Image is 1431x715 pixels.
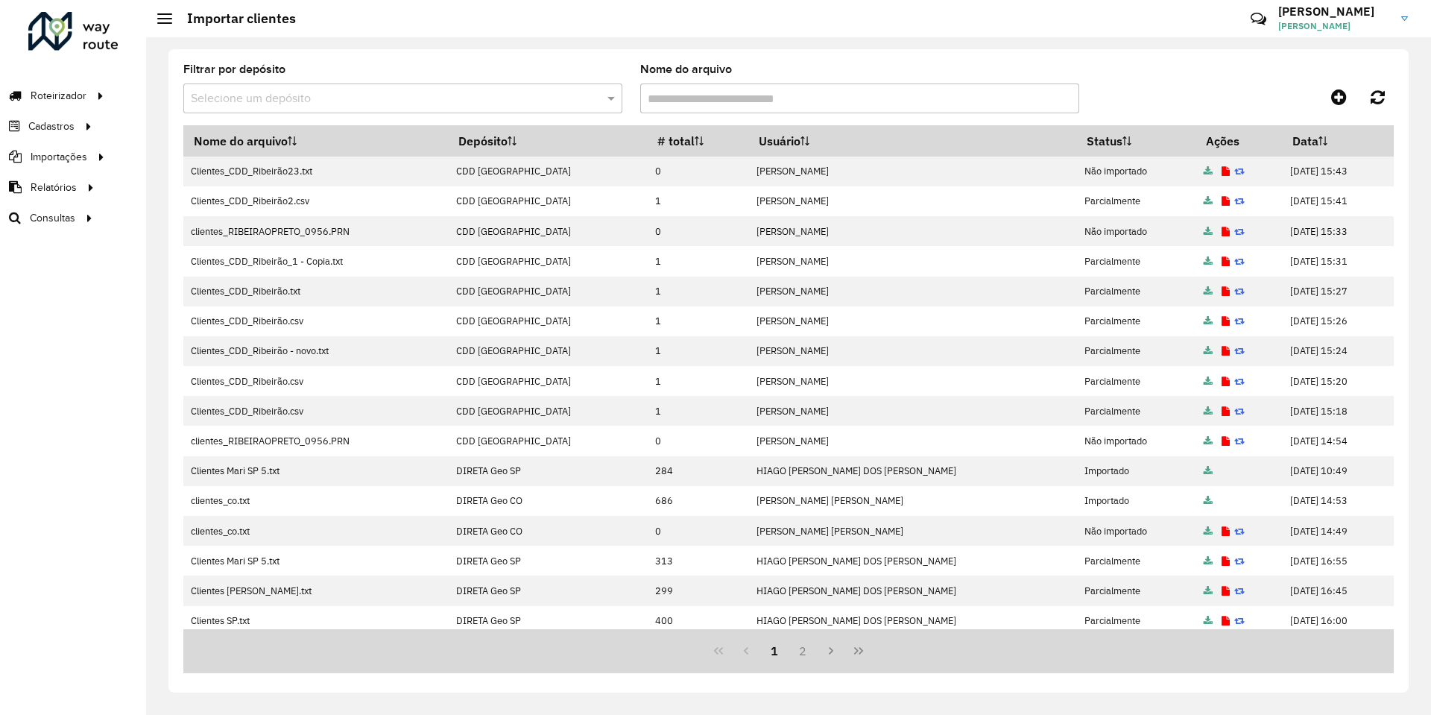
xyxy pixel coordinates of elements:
a: Exibir log de erros [1222,225,1230,238]
td: Parcialmente [1077,366,1196,396]
td: [DATE] 15:43 [1282,157,1393,186]
td: 0 [647,216,748,246]
button: Next Page [817,637,845,665]
a: Arquivo completo [1204,225,1213,238]
td: clientes_co.txt [183,516,449,546]
a: Arquivo completo [1204,494,1213,507]
td: CDD [GEOGRAPHIC_DATA] [449,277,648,306]
td: 1 [647,336,748,366]
span: Roteirizador [31,88,86,104]
a: Arquivo completo [1204,585,1213,597]
a: Reimportar [1234,255,1245,268]
a: Exibir log de erros [1222,315,1230,327]
a: Exibir log de erros [1222,165,1230,177]
a: Arquivo completo [1204,405,1213,418]
td: Clientes SP.txt [183,606,449,636]
td: 284 [647,456,748,486]
td: clientes_RIBEIRAOPRETO_0956.PRN [183,216,449,246]
td: DIRETA Geo SP [449,546,648,576]
th: Nome do arquivo [183,125,449,157]
td: Parcialmente [1077,246,1196,276]
td: [DATE] 15:41 [1282,186,1393,216]
td: [PERSON_NAME] [PERSON_NAME] [748,486,1076,516]
td: [DATE] 15:31 [1282,246,1393,276]
a: Reimportar [1234,195,1245,207]
td: Não importado [1077,157,1196,186]
a: Reimportar [1234,165,1245,177]
td: [DATE] 15:20 [1282,366,1393,396]
a: Reimportar [1234,375,1245,388]
a: Exibir log de erros [1222,585,1230,597]
a: Reimportar [1234,344,1245,357]
td: CDD [GEOGRAPHIC_DATA] [449,426,648,456]
td: [DATE] 15:24 [1282,336,1393,366]
td: [DATE] 16:45 [1282,576,1393,605]
a: Reimportar [1234,315,1245,327]
td: HIAGO [PERSON_NAME] DOS [PERSON_NAME] [748,546,1076,576]
td: [DATE] 15:18 [1282,396,1393,426]
a: Exibir log de erros [1222,405,1230,418]
td: [PERSON_NAME] [748,306,1076,336]
a: Arquivo completo [1204,555,1213,567]
td: [PERSON_NAME] [748,366,1076,396]
td: Clientes_CDD_Ribeirão.csv [183,366,449,396]
td: Clientes [PERSON_NAME].txt [183,576,449,605]
td: 400 [647,606,748,636]
a: Arquivo completo [1204,614,1213,627]
td: Parcialmente [1077,336,1196,366]
td: [DATE] 14:54 [1282,426,1393,456]
td: HIAGO [PERSON_NAME] DOS [PERSON_NAME] [748,606,1076,636]
th: Ações [1195,125,1282,157]
td: DIRETA Geo SP [449,456,648,486]
a: Exibir log de erros [1222,255,1230,268]
th: Usuário [748,125,1076,157]
button: Last Page [844,637,873,665]
td: DIRETA Geo CO [449,486,648,516]
td: Não importado [1077,516,1196,546]
td: CDD [GEOGRAPHIC_DATA] [449,306,648,336]
td: 1 [647,396,748,426]
td: Importado [1077,486,1196,516]
td: CDD [GEOGRAPHIC_DATA] [449,157,648,186]
td: Parcialmente [1077,606,1196,636]
td: Parcialmente [1077,396,1196,426]
th: Data [1282,125,1393,157]
td: Parcialmente [1077,306,1196,336]
td: 0 [647,426,748,456]
td: clientes_co.txt [183,486,449,516]
td: CDD [GEOGRAPHIC_DATA] [449,186,648,216]
td: CDD [GEOGRAPHIC_DATA] [449,396,648,426]
a: Arquivo completo [1204,344,1213,357]
td: [PERSON_NAME] [748,157,1076,186]
td: [DATE] 14:49 [1282,516,1393,546]
td: 0 [647,157,748,186]
a: Arquivo completo [1204,464,1213,477]
td: Clientes Mari SP 5.txt [183,456,449,486]
td: Clientes_CDD_Ribeirão.txt [183,277,449,306]
a: Exibir log de erros [1222,555,1230,567]
td: 1 [647,366,748,396]
a: Exibir log de erros [1222,614,1230,627]
td: [PERSON_NAME] [PERSON_NAME] [748,516,1076,546]
td: CDD [GEOGRAPHIC_DATA] [449,366,648,396]
span: Relatórios [31,180,77,195]
th: Depósito [449,125,648,157]
td: 686 [647,486,748,516]
td: [PERSON_NAME] [748,216,1076,246]
td: [DATE] 15:26 [1282,306,1393,336]
td: [DATE] 10:49 [1282,456,1393,486]
td: 299 [647,576,748,605]
a: Reimportar [1234,435,1245,447]
td: Clientes_CDD_Ribeirão.csv [183,396,449,426]
td: 0 [647,516,748,546]
a: Exibir log de erros [1222,525,1230,538]
td: Não importado [1077,216,1196,246]
a: Exibir log de erros [1222,435,1230,447]
a: Reimportar [1234,555,1245,567]
td: Parcialmente [1077,186,1196,216]
td: Clientes_CDD_Ribeirão - novo.txt [183,336,449,366]
button: 1 [760,637,789,665]
a: Arquivo completo [1204,165,1213,177]
td: DIRETA Geo SP [449,576,648,605]
label: Nome do arquivo [640,60,732,78]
